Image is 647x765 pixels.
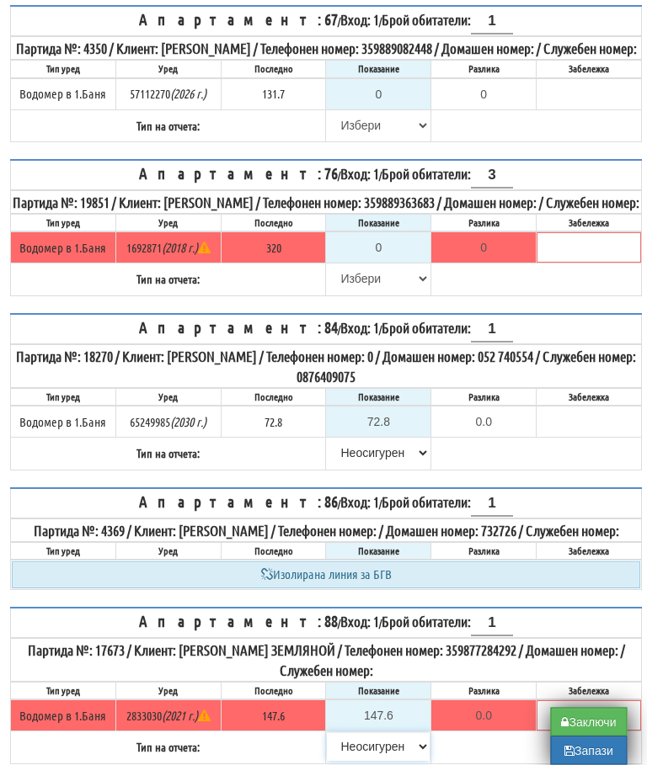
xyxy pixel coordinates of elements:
[537,61,643,78] th: Забележка
[140,612,339,631] span: Апартамент: 88
[116,406,222,438] td: 65249985
[116,215,222,232] th: Уред
[171,415,207,430] i: Метрологична годност до 2030г.
[432,683,537,700] th: Разлика
[537,389,643,406] th: Забележка
[12,608,643,639] th: / /
[341,320,380,337] span: Вход: 1
[327,389,432,406] th: Показание
[432,215,537,232] th: Разлика
[382,320,514,337] span: Брой обитатели:
[12,489,643,519] th: / /
[12,7,643,37] th: / /
[341,166,380,183] span: Вход: 1
[137,119,201,134] b: Тип на отчета:
[12,215,117,232] th: Тип уред
[140,492,339,512] span: Апартамент: 86
[13,193,641,213] div: Партида №: 19851 / Клиент: [PERSON_NAME] / Телефонен номер: 359889363683 / Домашен номер: / Служе...
[537,543,643,560] th: Забележка
[12,161,643,191] th: / /
[222,61,327,78] th: Последно
[163,709,211,724] i: Метрологична годност до 2021г.
[327,683,432,700] th: Показание
[551,736,628,765] button: Запази
[12,61,117,78] th: Тип уред
[432,389,537,406] th: Разлика
[537,215,643,232] th: Забележка
[116,232,222,264] td: 1692871
[140,164,339,183] span: Апартамент: 76
[341,614,380,630] span: Вход: 1
[267,241,282,256] span: 320
[137,446,201,461] b: Тип на отчета:
[12,543,117,560] th: Тип уред
[116,683,222,700] th: Уред
[222,215,327,232] th: Последно
[116,700,222,732] td: 2833030
[137,272,201,287] b: Тип на отчета:
[116,79,222,111] td: 57112270
[537,683,643,700] th: Забележка
[116,389,222,406] th: Уред
[382,614,514,630] span: Брой обитатели:
[13,521,641,541] div: Партида №: 4369 / Клиент: [PERSON_NAME] / Телефонен номер: / Домашен номер: 732726 / Служебен номер:
[12,389,117,406] th: Тип уред
[13,562,641,588] div: Изолирана линия за БГВ
[12,700,117,732] td: Водомер в 1.Баня
[327,61,432,78] th: Показание
[12,406,117,438] td: Водомер в 1.Баня
[12,232,117,264] td: Водомер в 1.Баня
[382,12,514,29] span: Брой обитатели:
[265,415,283,430] span: 72.8
[551,708,628,736] button: Заключи
[263,87,286,102] span: 131.7
[341,494,380,511] span: Вход: 1
[137,740,201,755] b: Тип на отчета:
[12,79,117,111] td: Водомер в 1.Баня
[140,318,339,337] span: Апартамент: 84
[382,166,514,183] span: Брой обитатели:
[432,61,537,78] th: Разлика
[12,683,117,700] th: Тип уред
[116,61,222,78] th: Уред
[382,494,514,511] span: Брой обитатели:
[222,683,327,700] th: Последно
[327,543,432,560] th: Показание
[116,543,222,560] th: Уред
[432,543,537,560] th: Разлика
[222,389,327,406] th: Последно
[13,347,641,388] div: Партида №: 18270 / Клиент: [PERSON_NAME] / Телефонен номер: 0 / Домашен номер: 052 740554 / Служе...
[263,709,286,724] span: 147.6
[13,39,641,59] div: Партида №: 4350 / Клиент: [PERSON_NAME] / Телефонен номер: 359889082448 / Домашен номер: / Служеб...
[12,315,643,345] th: / /
[171,87,207,102] i: Метрологична годност до 2026г.
[341,12,380,29] span: Вход: 1
[222,543,327,560] th: Последно
[327,215,432,232] th: Показание
[140,10,339,29] span: Апартамент: 67
[13,640,641,682] div: Партида №: 17673 / Клиент: [PERSON_NAME] ЗЕМЛЯНОЙ / Телефонен номер: 359877284292 / Домашен номер...
[163,241,211,256] i: Метрологична годност до 2018г.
